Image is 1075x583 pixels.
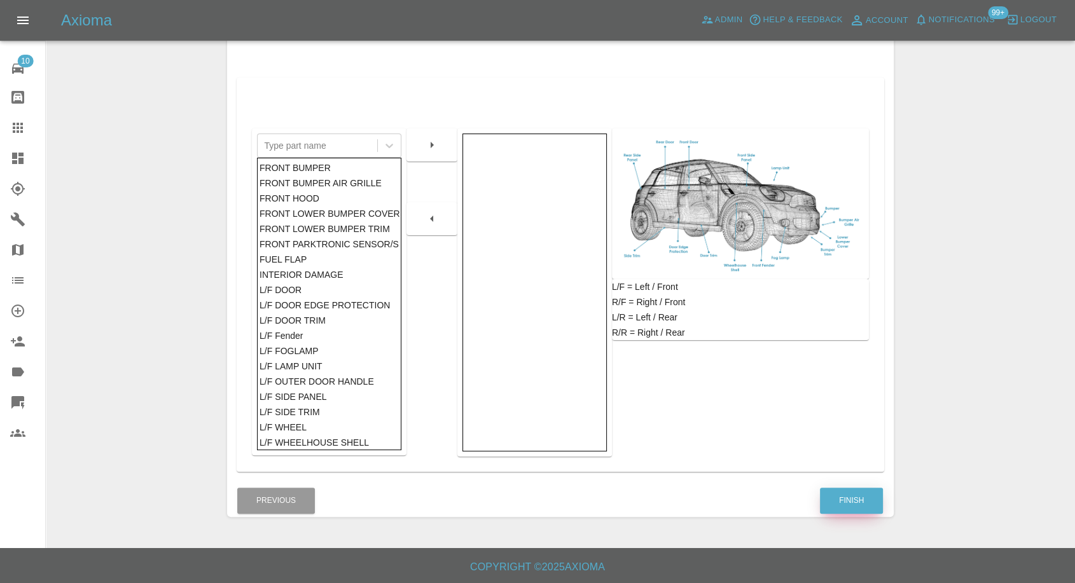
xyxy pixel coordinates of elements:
[866,13,908,28] span: Account
[820,488,883,514] button: Finish
[260,191,399,206] div: FRONT HOOD
[929,13,995,27] span: Notifications
[260,374,399,389] div: L/F OUTER DOOR HANDLE
[260,298,399,313] div: L/F DOOR EDGE PROTECTION
[260,420,399,435] div: L/F WHEEL
[617,134,864,274] img: car
[260,206,399,221] div: FRONT LOWER BUMPER COVER
[17,55,33,67] span: 10
[260,282,399,298] div: L/F DOOR
[10,558,1065,576] h6: Copyright © 2025 Axioma
[612,279,869,340] div: L/F = Left / Front R/F = Right / Front L/R = Left / Rear R/R = Right / Rear
[260,328,399,343] div: L/F Fender
[237,488,315,514] button: Previous
[846,10,912,31] a: Account
[8,5,38,36] button: Open drawer
[260,435,399,450] div: L/F WHEELHOUSE SHELL
[260,252,399,267] div: FUEL FLAP
[746,10,845,30] button: Help & Feedback
[1020,13,1057,27] span: Logout
[260,221,399,237] div: FRONT LOWER BUMPER TRIM
[260,313,399,328] div: L/F DOOR TRIM
[715,13,743,27] span: Admin
[260,160,399,175] div: FRONT BUMPER
[988,6,1008,19] span: 99+
[260,175,399,191] div: FRONT BUMPER AIR GRILLE
[1003,10,1060,30] button: Logout
[260,389,399,404] div: L/F SIDE PANEL
[260,237,399,252] div: FRONT PARKTRONIC SENSOR/S
[260,359,399,374] div: L/F LAMP UNIT
[912,10,998,30] button: Notifications
[763,13,842,27] span: Help & Feedback
[698,10,746,30] a: Admin
[61,10,112,31] h5: Axioma
[260,343,399,359] div: L/F FOGLAMP
[260,267,399,282] div: INTERIOR DAMAGE
[260,404,399,420] div: L/F SIDE TRIM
